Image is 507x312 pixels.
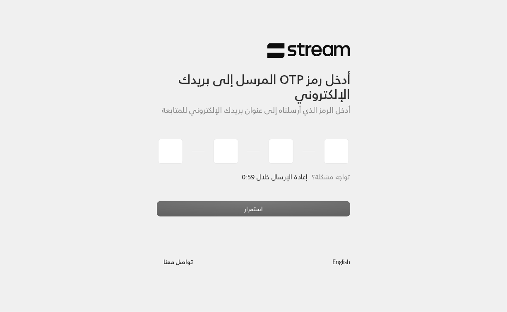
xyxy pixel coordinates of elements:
h5: أدخل الرمز الذي أرسلناه إلى عنوان بريدك الإلكتروني للمتابعة [157,106,351,115]
span: إعادة الإرسال خلال 0:59 [243,171,308,183]
a: English [332,254,350,269]
button: تواصل معنا [157,254,200,269]
img: Stream Logo [267,43,350,59]
h3: أدخل رمز OTP المرسل إلى بريدك الإلكتروني [157,59,351,102]
a: تواصل معنا [157,257,200,267]
span: تواجه مشكلة؟ [312,171,350,183]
